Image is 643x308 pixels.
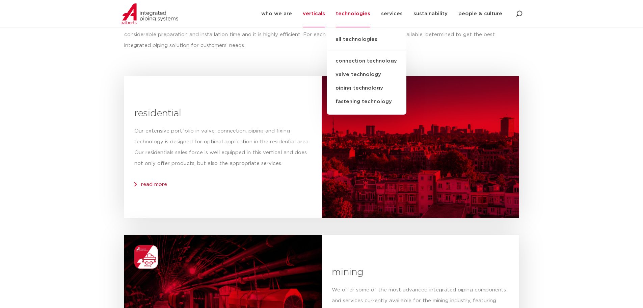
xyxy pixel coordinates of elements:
[134,107,312,120] h3: residential
[141,182,167,187] a: read more
[134,126,312,169] p: Our extensive portfolio in valve, connection, piping and fixing technology is designed for optima...
[327,29,406,115] ul: technologies
[327,35,406,50] a: all technologies
[327,54,406,68] a: connection technology
[134,245,158,269] img: Aalberts_IPS_icon_mining_rgb.png.webp
[327,81,406,95] a: piping technology
[327,95,406,109] a: fastening technology
[327,68,406,81] a: valve technology
[124,8,509,51] p: For the distribution and control of liquids and gasses, Aalberts integrated piping systems design...
[332,266,509,279] h3: mining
